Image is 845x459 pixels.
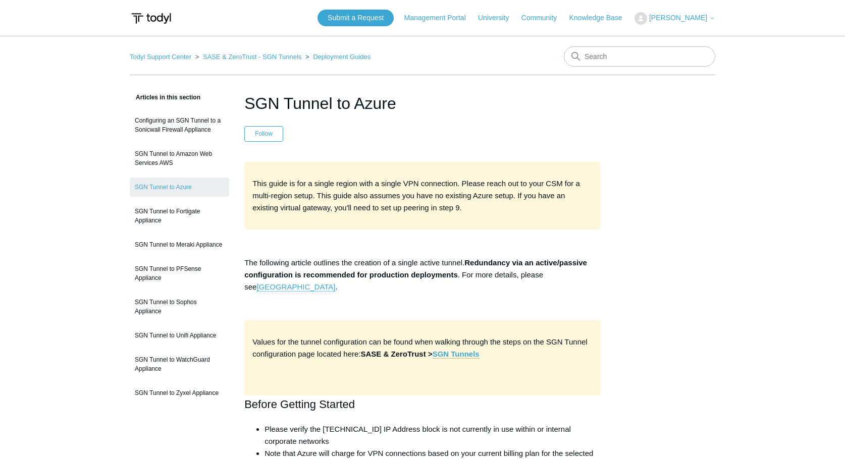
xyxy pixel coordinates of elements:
[130,94,200,101] span: Articles in this section
[130,111,229,139] a: Configuring an SGN Tunnel to a Sonicwall Firewall Appliance
[244,258,587,279] strong: Redundancy via an active/passive configuration is recommended for production deployments
[256,282,335,292] a: [GEOGRAPHIC_DATA]
[649,14,707,22] span: [PERSON_NAME]
[130,350,229,378] a: SGN Tunnel to WatchGuard Appliance
[203,53,301,61] a: SASE & ZeroTrust - SGN Tunnels
[130,235,229,254] a: SGN Tunnel to Meraki Appliance
[252,336,593,360] p: Values for the tunnel configuration can be found when walking through the steps on the SGN Tunnel...
[130,293,229,321] a: SGN Tunnel to Sophos Appliance
[361,350,433,358] strong: SASE & ZeroTrust >
[244,395,601,413] h2: Before Getting Started
[313,53,371,61] a: Deployment Guides
[433,350,480,359] a: SGN Tunnels
[130,9,173,28] img: Todyl Support Center Help Center home page
[130,383,229,403] a: SGN Tunnel to Zyxel Appliance
[521,13,567,23] a: Community
[244,257,601,293] p: The following article outlines the creation of a single active tunnel. . For more details, please...
[244,91,601,116] h1: SGN Tunnel to Azure
[303,53,371,61] li: Deployment Guides
[478,13,519,23] a: University
[635,12,715,25] button: [PERSON_NAME]
[130,202,229,230] a: SGN Tunnel to Fortigate Appliance
[569,13,632,23] a: Knowledge Base
[244,126,283,141] button: Follow Article
[318,10,394,26] a: Submit a Request
[130,53,193,61] li: Todyl Support Center
[130,53,191,61] a: Todyl Support Center
[252,179,580,212] span: This guide is for a single region with a single VPN connection. Please reach out to your CSM for ...
[433,350,480,358] strong: SGN Tunnels
[265,423,601,447] li: Please verify the [TECHNICAL_ID] IP Address block is not currently in use within or internal corp...
[130,326,229,345] a: SGN Tunnel to Unifi Appliance
[564,46,715,67] input: Search
[130,144,229,173] a: SGN Tunnel to Amazon Web Services AWS
[130,259,229,288] a: SGN Tunnel to PFSense Appliance
[193,53,303,61] li: SASE & ZeroTrust - SGN Tunnels
[130,178,229,197] a: SGN Tunnel to Azure
[404,13,476,23] a: Management Portal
